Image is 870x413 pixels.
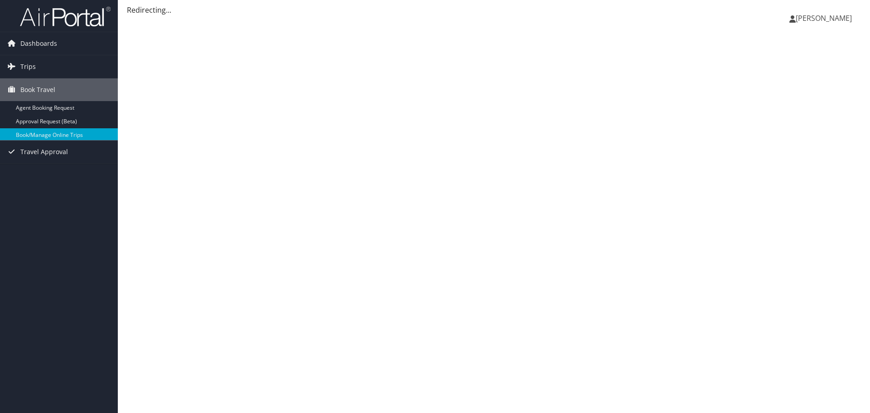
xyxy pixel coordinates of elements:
[127,5,861,15] div: Redirecting...
[20,32,57,55] span: Dashboards
[20,78,55,101] span: Book Travel
[20,55,36,78] span: Trips
[20,141,68,163] span: Travel Approval
[796,13,852,23] span: [PERSON_NAME]
[789,5,861,32] a: [PERSON_NAME]
[20,6,111,27] img: airportal-logo.png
